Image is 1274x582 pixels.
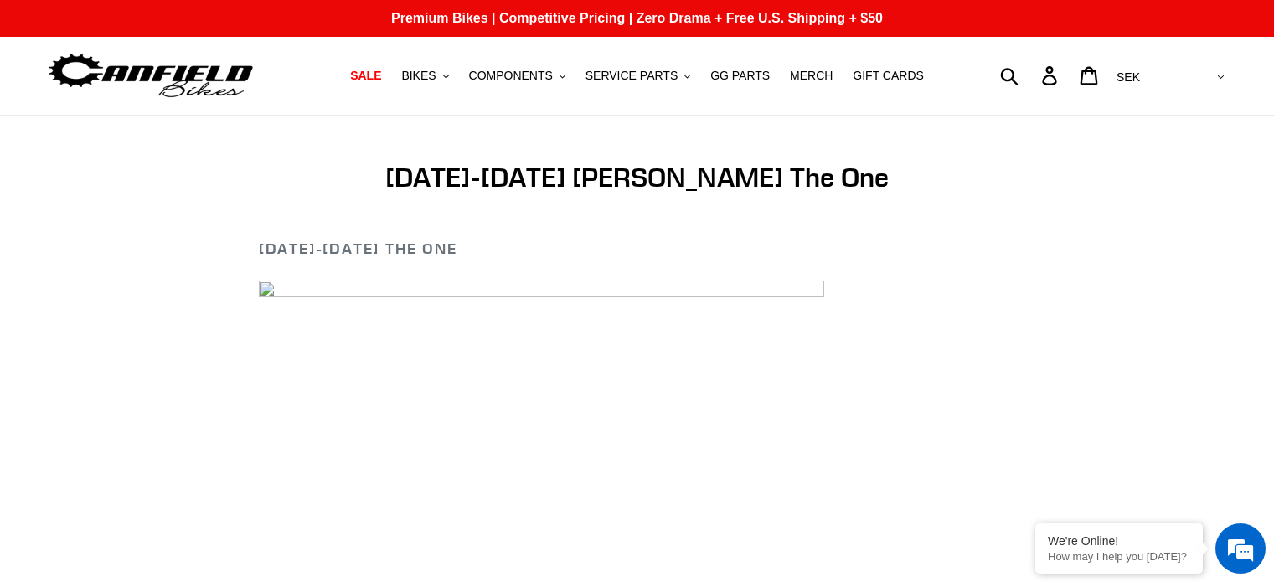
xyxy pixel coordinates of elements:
input: Search [1009,57,1052,94]
a: MERCH [781,64,841,87]
span: BIKES [401,69,436,83]
span: SERVICE PARTS [585,69,678,83]
button: SERVICE PARTS [577,64,699,87]
a: SALE [342,64,389,87]
button: BIKES [393,64,456,87]
img: Canfield Bikes [46,49,255,102]
div: We're Online! [1048,534,1190,548]
h1: [DATE]-[DATE] [PERSON_NAME] The One [259,162,1015,193]
p: How may I help you today? [1048,550,1190,563]
a: GIFT CARDS [844,64,932,87]
button: COMPONENTS [461,64,574,87]
a: GG PARTS [702,64,778,87]
span: COMPONENTS [469,69,553,83]
h2: [DATE]-[DATE] The One [259,239,1015,258]
span: GIFT CARDS [853,69,924,83]
span: GG PARTS [710,69,770,83]
span: SALE [350,69,381,83]
span: MERCH [790,69,833,83]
